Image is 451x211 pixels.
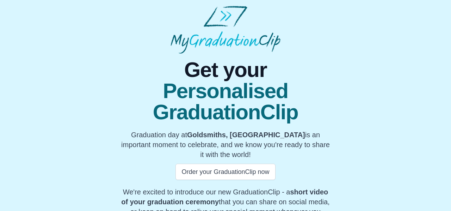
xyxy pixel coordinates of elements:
[121,59,330,80] span: Get your
[187,131,305,139] b: Goldsmiths, [GEOGRAPHIC_DATA]
[171,6,280,54] img: MyGraduationClip
[121,130,330,159] p: Graduation day at is an important moment to celebrate, and we know you're ready to share it with ...
[121,188,328,206] b: short video of your graduation ceremony
[121,80,330,123] span: Personalised GraduationClip
[175,164,275,180] button: Order your GraduationClip now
